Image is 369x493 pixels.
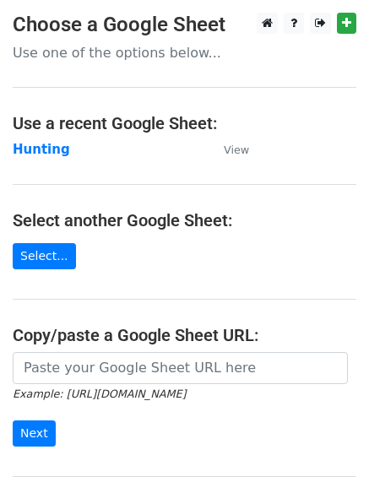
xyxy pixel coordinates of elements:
[13,142,70,157] a: Hunting
[224,144,249,156] small: View
[13,352,348,384] input: Paste your Google Sheet URL here
[13,243,76,269] a: Select...
[13,113,356,133] h4: Use a recent Google Sheet:
[13,210,356,230] h4: Select another Google Sheet:
[13,387,186,400] small: Example: [URL][DOMAIN_NAME]
[13,325,356,345] h4: Copy/paste a Google Sheet URL:
[207,142,249,157] a: View
[13,420,56,447] input: Next
[13,13,356,37] h3: Choose a Google Sheet
[13,44,356,62] p: Use one of the options below...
